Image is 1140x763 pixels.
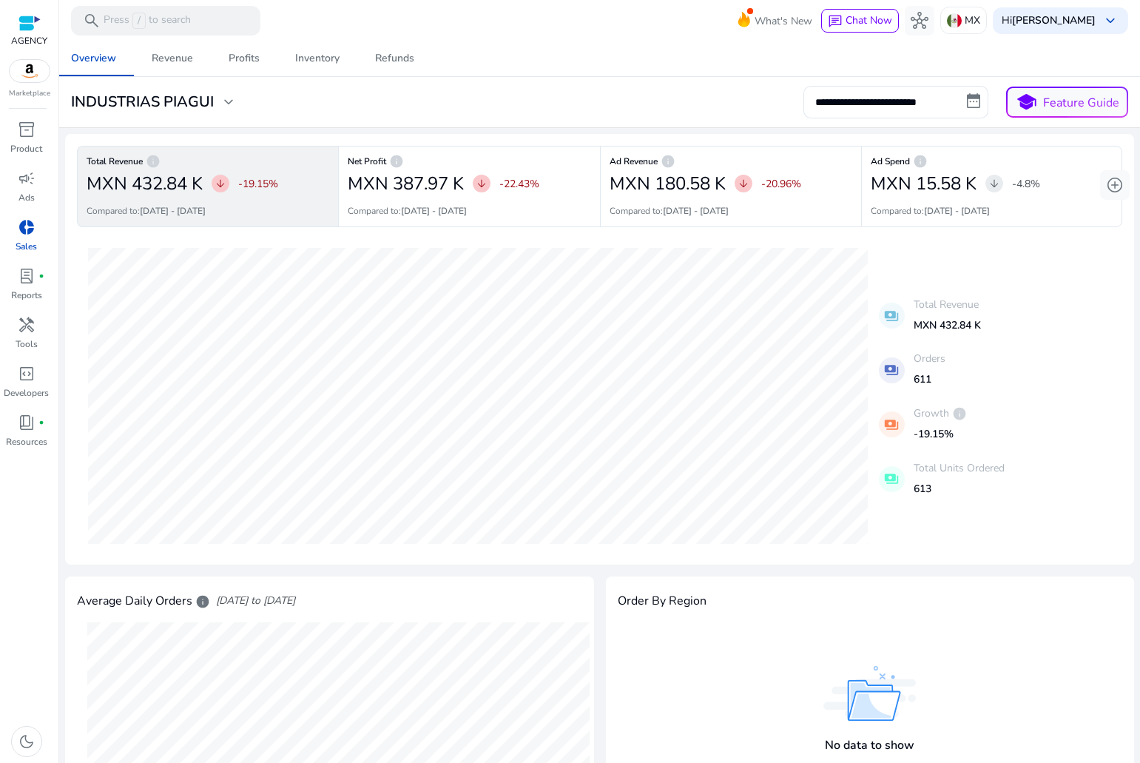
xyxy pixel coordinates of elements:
span: info [389,154,404,169]
p: Compared to: [610,204,729,218]
span: arrow_downward [215,178,226,189]
p: Marketplace [9,88,50,99]
p: 613 [914,481,1005,497]
span: donut_small [18,218,36,236]
p: Compared to: [871,204,990,218]
p: Resources [6,435,47,448]
h6: Ad Spend [871,160,1113,163]
h6: Ad Revenue [610,160,852,163]
span: / [132,13,146,29]
h6: Total Revenue [87,160,329,163]
p: -20.96% [761,176,801,192]
p: Compared to: [348,204,467,218]
h6: Net Profit [348,160,590,163]
h4: Order By Region [618,594,706,608]
img: no_data_found.svg [823,666,916,722]
h2: MXN 180.58 K [610,173,726,195]
span: Chat Now [846,13,892,27]
mat-icon: payments [879,411,905,437]
b: [DATE] - [DATE] [140,205,206,217]
div: Overview [71,53,116,64]
span: inventory_2 [18,121,36,138]
h4: No data to show [825,739,914,753]
p: Total Units Ordered [914,460,1005,476]
p: Hi [1002,16,1096,26]
p: MXN 432.84 K [914,317,981,333]
p: Feature Guide [1043,94,1119,112]
mat-icon: payments [879,357,905,383]
span: info [952,406,967,421]
p: Developers [4,386,49,400]
div: Inventory [295,53,340,64]
img: amazon.svg [10,60,50,82]
img: mx.svg [947,13,962,28]
h4: Average Daily Orders [77,594,210,609]
span: fiber_manual_record [38,420,44,426]
h2: MXN 432.84 K [87,173,203,195]
span: fiber_manual_record [38,273,44,279]
h3: INDUSTRIAS PIAGUI [71,93,214,111]
p: Ads [18,191,35,204]
h2: MXN 387.97 K [348,173,464,195]
p: -22.43% [499,176,539,192]
span: school [1016,92,1037,113]
button: add_circle [1100,170,1130,200]
mat-icon: payments [879,466,905,492]
p: 611 [914,372,945,387]
span: add_circle [1106,176,1124,194]
span: chat [828,14,843,29]
span: lab_profile [18,267,36,285]
h2: MXN 15.58 K [871,173,977,195]
b: [DATE] - [DATE] [663,205,729,217]
span: What's New [755,8,812,34]
p: Orders [914,351,945,366]
p: -19.15% [238,176,278,192]
p: AGENCY [11,34,47,47]
span: hub [911,12,928,30]
span: info [913,154,928,169]
span: search [83,12,101,30]
p: Reports [11,289,42,302]
span: arrow_downward [988,178,1000,189]
b: [DATE] - [DATE] [401,205,467,217]
p: Compared to: [87,204,206,218]
p: -19.15% [914,426,967,442]
span: campaign [18,169,36,187]
p: Growth [914,406,967,421]
span: book_4 [18,414,36,431]
div: Refunds [375,53,414,64]
span: handyman [18,316,36,334]
span: code_blocks [18,365,36,383]
span: info [195,594,210,609]
mat-icon: payments [879,303,905,329]
button: schoolFeature Guide [1006,87,1128,118]
p: Tools [16,337,38,351]
span: info [661,154,675,169]
p: Press to search [104,13,191,29]
span: arrow_downward [738,178,749,189]
p: Product [10,142,42,155]
span: expand_more [220,93,237,111]
span: keyboard_arrow_down [1102,12,1119,30]
span: [DATE] to [DATE] [216,594,295,608]
div: Revenue [152,53,193,64]
span: info [146,154,161,169]
p: -4.8% [1012,176,1040,192]
span: arrow_downward [476,178,488,189]
p: MX [965,7,980,33]
p: Sales [16,240,37,253]
button: chatChat Now [821,9,899,33]
b: [PERSON_NAME] [1012,13,1096,27]
b: [DATE] - [DATE] [924,205,990,217]
span: dark_mode [18,733,36,750]
div: Profits [229,53,260,64]
p: Total Revenue [914,297,981,312]
button: hub [905,6,934,36]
